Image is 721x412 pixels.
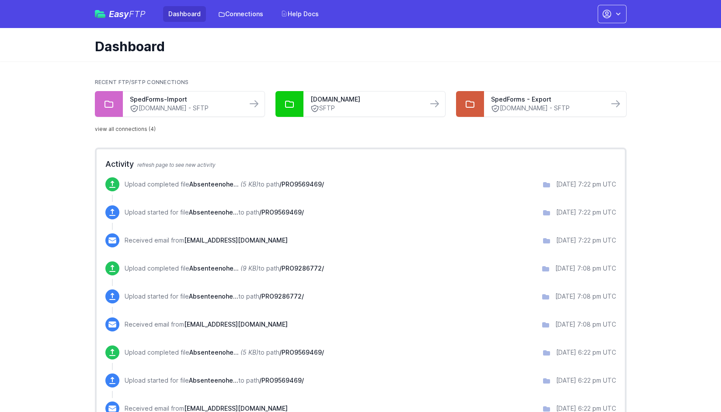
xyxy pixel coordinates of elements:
p: Upload completed file to path [125,180,324,189]
h2: Recent FTP/SFTP Connections [95,79,627,86]
span: /PRO9569469/ [279,180,324,188]
div: [DATE] 7:08 pm UTC [555,264,616,273]
span: /PRO9569469/ [259,377,304,384]
span: /PRO9286772/ [279,264,324,272]
a: [DOMAIN_NAME] - SFTP [130,104,240,113]
span: /PRO9569469/ [259,208,304,216]
span: FTP [129,9,146,19]
p: Upload started for file to path [125,292,304,301]
div: [DATE] 7:22 pm UTC [556,208,616,217]
span: Easy [109,10,146,18]
span: Absenteenoheader-sisid.csv [189,180,239,188]
h1: Dashboard [95,39,620,54]
div: [DATE] 7:22 pm UTC [556,180,616,189]
img: easyftp_logo.png [95,10,105,18]
a: Help Docs [275,6,324,22]
div: [DATE] 7:08 pm UTC [555,292,616,301]
div: [DATE] 7:08 pm UTC [555,320,616,329]
div: [DATE] 6:22 pm UTC [556,348,616,357]
span: Absenteenoheader-sisid.csv [189,377,238,384]
i: (5 KB) [240,180,258,188]
a: [DOMAIN_NAME] [310,95,421,104]
span: Absenteenoheader-sisid.csv [189,208,238,216]
a: Dashboard [163,6,206,22]
span: Absenteenoheader-sisid.csv [189,264,239,272]
span: [EMAIL_ADDRESS][DOMAIN_NAME] [184,405,288,412]
span: /PRO9286772/ [259,292,304,300]
a: [DOMAIN_NAME] - SFTP [491,104,601,113]
p: Upload started for file to path [125,208,304,217]
a: view all connections (4) [95,126,156,133]
a: SpedForms - Export [491,95,601,104]
p: Received email from [125,320,288,329]
a: EasyFTP [95,10,146,18]
a: SFTP [310,104,421,113]
p: Upload started for file to path [125,376,304,385]
p: Upload completed file to path [125,348,324,357]
p: Received email from [125,236,288,245]
span: Absenteenoheader-sisid.csv [189,349,239,356]
i: (9 KB) [240,264,258,272]
a: SpedForms-Import [130,95,240,104]
span: refresh page to see new activity [137,162,216,168]
p: Upload completed file to path [125,264,324,273]
h2: Activity [105,158,616,170]
span: [EMAIL_ADDRESS][DOMAIN_NAME] [184,320,288,328]
span: [EMAIL_ADDRESS][DOMAIN_NAME] [184,236,288,244]
i: (5 KB) [240,349,258,356]
span: /PRO9569469/ [279,349,324,356]
div: [DATE] 7:22 pm UTC [556,236,616,245]
span: Absenteenoheader-sisid.csv [189,292,238,300]
div: [DATE] 6:22 pm UTC [556,376,616,385]
a: Connections [213,6,268,22]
